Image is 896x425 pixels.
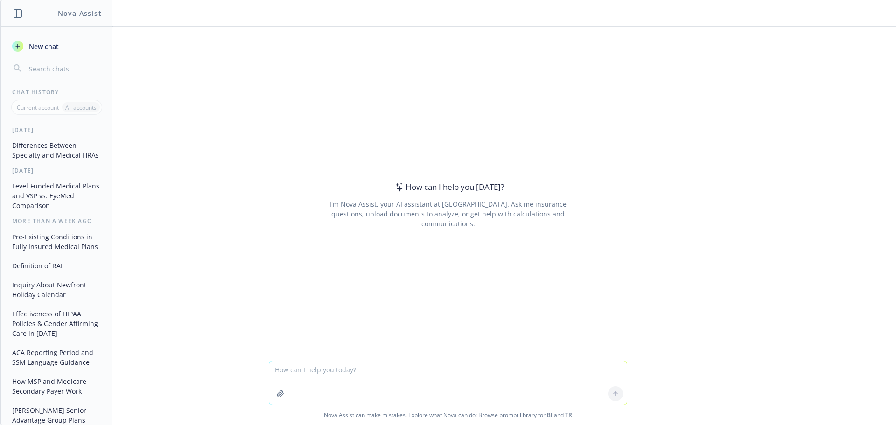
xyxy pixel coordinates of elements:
button: ACA Reporting Period and SSM Language Guidance [8,345,105,370]
button: Differences Between Specialty and Medical HRAs [8,138,105,163]
div: [DATE] [1,126,112,134]
h1: Nova Assist [58,8,102,18]
a: TR [565,411,572,419]
div: I'm Nova Assist, your AI assistant at [GEOGRAPHIC_DATA]. Ask me insurance questions, upload docum... [316,199,579,229]
button: Effectiveness of HIPAA Policies & Gender Affirming Care in [DATE] [8,306,105,341]
button: Inquiry About Newfront Holiday Calendar [8,277,105,302]
button: Definition of RAF [8,258,105,273]
button: How MSP and Medicare Secondary Payer Work [8,374,105,399]
input: Search chats [27,62,101,75]
button: Pre-Existing Conditions in Fully Insured Medical Plans [8,229,105,254]
button: Level-Funded Medical Plans and VSP vs. EyeMed Comparison [8,178,105,213]
div: Chat History [1,88,112,96]
div: How can I help you [DATE]? [392,181,504,193]
div: More than a week ago [1,217,112,225]
button: New chat [8,38,105,55]
div: [DATE] [1,167,112,174]
a: BI [547,411,553,419]
p: All accounts [65,104,97,111]
span: Nova Assist can make mistakes. Explore what Nova can do: Browse prompt library for and [4,405,892,425]
p: Current account [17,104,59,111]
span: New chat [27,42,59,51]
